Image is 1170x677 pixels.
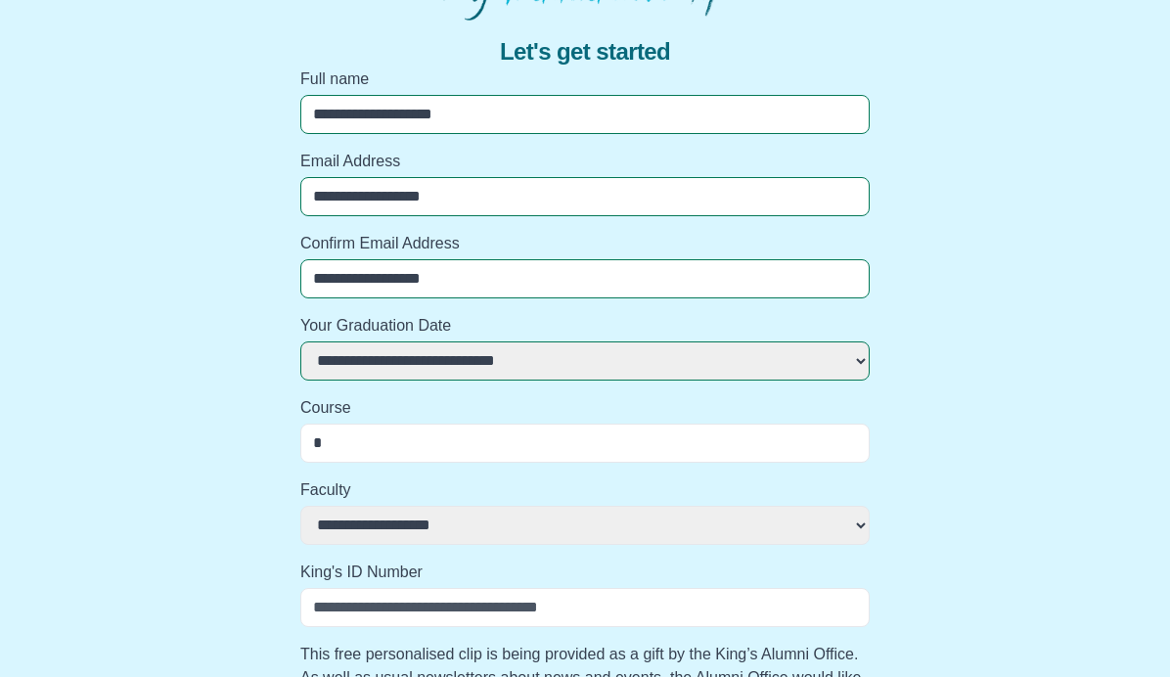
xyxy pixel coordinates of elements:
label: Your Graduation Date [300,314,870,338]
label: King's ID Number [300,561,870,584]
label: Course [300,396,870,420]
label: Full name [300,68,870,91]
label: Email Address [300,150,870,173]
label: Confirm Email Address [300,232,870,255]
span: Let's get started [500,36,670,68]
label: Faculty [300,478,870,502]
